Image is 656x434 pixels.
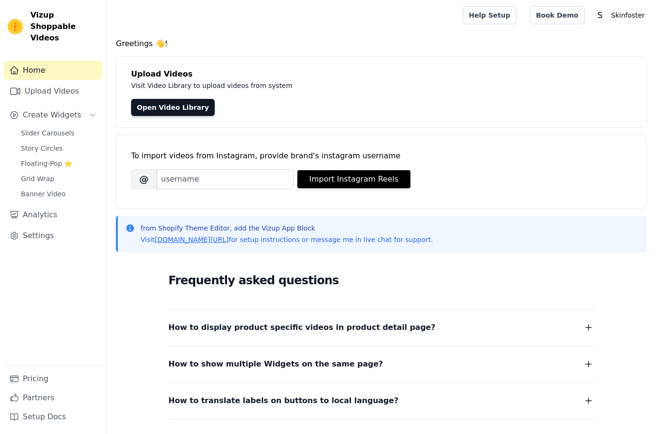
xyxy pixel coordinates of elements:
a: Home [4,61,102,80]
p: from Shopify Theme Editor, add the Vizup App Block [141,223,433,233]
a: Story Circles [15,142,102,155]
span: Create Widgets [23,109,81,121]
a: Pricing [4,369,102,388]
a: Help Setup [463,6,516,24]
button: Create Widgets [4,106,102,125]
button: How to show multiple Widgets on the same page? [169,357,594,371]
span: How to display product specific videos in product detail page? [169,321,436,334]
button: Import Instagram Reels [297,170,410,188]
a: Grid Wrap [15,172,102,185]
span: Floating-Pop ⭐ [21,159,72,168]
div: To import videos from Instagram, provide brand's instagram username [131,150,631,162]
span: Story Circles [21,144,63,153]
a: Upload Videos [4,82,102,101]
span: How to translate labels on buttons to local language? [169,394,399,407]
span: Banner Video [21,189,66,199]
a: [DOMAIN_NAME][URL] [155,236,229,243]
span: Vizup Shoppable Videos [30,10,98,44]
a: Partners [4,388,102,407]
span: How to show multiple Widgets on the same page? [169,357,383,371]
a: Floating-Pop ⭐ [15,157,102,170]
p: Visit for setup instructions or message me in live chat for support. [141,235,433,244]
span: @ [131,169,157,189]
a: Settings [4,226,102,245]
a: Banner Video [15,187,102,201]
button: How to display product specific videos in product detail page? [169,321,594,334]
a: Open Video Library [131,99,215,116]
button: S Skinfoster [592,7,648,24]
text: S [597,10,602,20]
p: Visit Video Library to upload videos from system [131,80,557,91]
h4: Greetings 👋! [116,38,646,49]
a: Setup Docs [4,407,102,426]
button: How to translate labels on buttons to local language? [169,394,594,407]
input: username [157,169,294,189]
a: Analytics [4,205,102,224]
p: Skinfoster [608,7,648,24]
span: Slider Carousels [21,128,75,138]
a: Book Demo [530,6,584,24]
span: Grid Wrap [21,174,54,183]
h2: Frequently asked questions [169,271,594,290]
img: Vizup [8,19,23,34]
h4: Upload Videos [131,68,631,80]
a: Slider Carousels [15,126,102,140]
